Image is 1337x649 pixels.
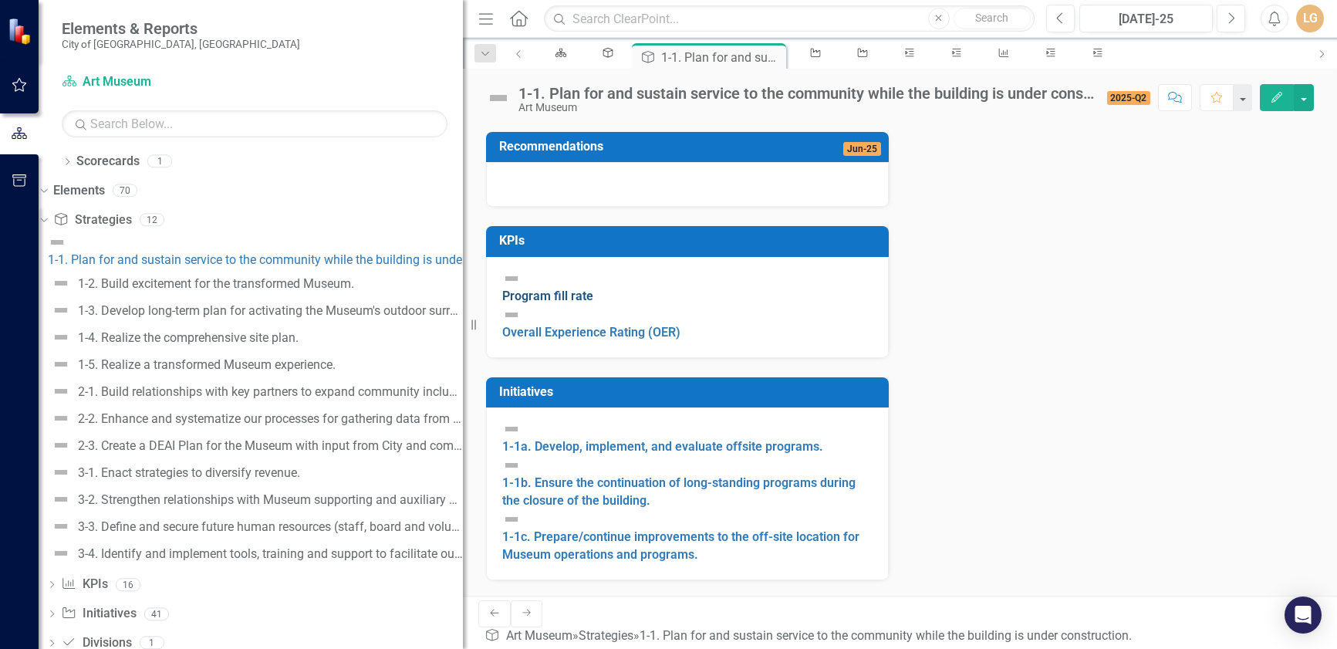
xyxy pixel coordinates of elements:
div: 1 [147,155,172,168]
a: Art Museum [62,73,255,91]
a: Overall Experience Rating (OER) [502,325,680,340]
img: Not Defined [502,269,521,288]
img: Not Defined [52,301,70,319]
a: 1-1. Plan for and sustain service to the community while the building is under construction. [48,233,540,269]
img: ClearPoint Strategy [8,18,35,45]
button: [DATE]-25 [1079,5,1213,32]
img: Not Defined [502,510,521,529]
img: Not Defined [502,456,521,475]
a: KPIs [61,576,107,593]
a: 1-4. Realize the comprehensive site plan. [48,325,299,350]
img: Not Defined [52,436,70,455]
img: Not Defined [52,409,70,428]
a: Initiatives [61,605,136,623]
div: [DATE]-25 [1085,10,1207,29]
img: Not Defined [52,490,70,509]
div: 2-1. Build relationships with key partners to expand community inclusion, reach, and service. [78,385,463,399]
img: Not Defined [486,86,511,110]
div: 1-4. Realize the comprehensive site plan. [78,331,299,345]
a: 2-1. Build relationships with key partners to expand community inclusion, reach, and service. [48,379,463,404]
div: 1-1. Plan for and sustain service to the community while the building is under construction. [518,85,1099,102]
h3: Initiatives [499,385,881,399]
a: 3-2. Strengthen relationships with Museum supporting and auxiliary groups. [48,487,463,512]
div: 1-3. Develop long-term plan for activating the Museum's outdoor surroundings. [78,304,463,318]
img: Not Defined [52,382,70,401]
div: 1-1. Plan for and sustain service to the community while the building is under construction. [661,48,782,67]
a: Elements [53,182,105,200]
h3: KPIs [499,234,881,248]
div: 70 [113,184,137,198]
div: 41 [144,607,169,620]
input: Search ClearPoint... [544,5,1035,32]
img: Not Defined [48,233,66,252]
div: 1-1. Plan for and sustain service to the community while the building is under construction. [640,628,1132,643]
div: 3-2. Strengthen relationships with Museum supporting and auxiliary groups. [78,493,463,507]
div: 2-2. Enhance and systematize our processes for gathering data from and about our audiences. [78,412,463,426]
img: Not Defined [52,355,70,374]
a: Program fill rate [502,289,593,303]
a: Strategies [53,211,131,229]
small: City of [GEOGRAPHIC_DATA], [GEOGRAPHIC_DATA] [62,38,300,50]
img: Not Defined [502,306,521,324]
a: 3-4. Identify and implement tools, training and support to facilitate our success. [48,541,463,566]
div: 2-3. Create a DEAI Plan for the Museum with input from City and community. [78,439,463,453]
a: 1-1b. Ensure the continuation of long-standing programs during the closure of the building. [502,475,856,508]
a: 1-5. Realize a transformed Museum experience. [48,352,336,377]
a: 1-1a. Develop, implement, and evaluate offsite programs. [502,439,823,454]
a: Strategies [579,628,633,643]
div: » » [484,627,1138,645]
div: 3-3. Define and secure future human resources (staff, board and volunteer needs). [78,520,463,534]
a: 1-1c. Prepare/continue improvements to the off-site location for Museum operations and programs. [502,529,859,562]
div: Art Museum [518,102,1099,113]
h3: Recommendations [499,140,780,154]
span: Search [975,12,1008,24]
div: 16 [116,578,140,591]
span: Elements & Reports [62,19,300,38]
button: Search [954,8,1031,29]
div: 1-2. Build excitement for the transformed Museum. [78,277,354,291]
img: Not Defined [52,274,70,292]
a: 3-3. Define and secure future human resources (staff, board and volunteer needs). [48,514,463,539]
div: 3-1. Enact strategies to diversify revenue. [78,466,300,480]
a: 2-2. Enhance and systematize our processes for gathering data from and about our audiences. [48,406,463,431]
a: Scorecards [76,153,140,171]
span: 2025-Q2 [1107,91,1151,105]
div: 1-5. Realize a transformed Museum experience. [78,358,336,372]
button: LG [1296,5,1324,32]
img: Not Defined [52,463,70,482]
img: Not Defined [52,517,70,536]
img: Not Defined [52,544,70,563]
input: Search Below... [62,110,447,137]
a: 1-2. Build excitement for the transformed Museum. [48,271,354,296]
span: Jun-25 [843,142,881,156]
div: 12 [140,213,164,226]
div: 1-1. Plan for and sustain service to the community while the building is under construction. [48,252,540,269]
img: Not Defined [502,420,521,438]
img: Not Defined [52,328,70,346]
div: 3-4. Identify and implement tools, training and support to facilitate our success. [78,547,463,561]
div: Open Intercom Messenger [1285,597,1322,634]
a: 3-1. Enact strategies to diversify revenue. [48,460,300,485]
a: Art Museum [506,628,572,643]
a: 2-3. Create a DEAI Plan for the Museum with input from City and community. [48,433,463,458]
a: 1-3. Develop long-term plan for activating the Museum's outdoor surroundings. [48,298,463,323]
